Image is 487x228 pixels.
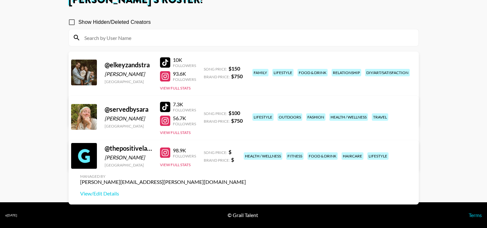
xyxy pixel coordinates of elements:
[105,163,152,167] div: [GEOGRAPHIC_DATA]
[231,157,234,163] strong: $
[297,69,328,76] div: food & drink
[105,115,152,122] div: [PERSON_NAME]
[332,69,361,76] div: relationship
[105,144,152,152] div: @ thepositivelady
[160,130,191,135] button: View Full Stats
[173,77,196,82] div: Followers
[105,71,152,77] div: [PERSON_NAME]
[342,152,363,160] div: haircare
[372,113,388,121] div: travel
[469,212,482,218] a: Terms
[204,111,227,116] span: Song Price:
[80,33,415,43] input: Search by User Name
[367,152,389,160] div: lifestyle
[105,79,152,84] div: [GEOGRAPHIC_DATA]
[204,74,230,79] span: Brand Price:
[105,105,152,113] div: @ servedbysara
[173,71,196,77] div: 93.6K
[204,150,227,155] span: Song Price:
[173,154,196,158] div: Followers
[252,113,274,121] div: lifestyle
[204,67,227,71] span: Song Price:
[229,65,240,71] strong: $ 150
[252,69,268,76] div: family
[80,190,246,197] a: View/Edit Details
[231,118,243,124] strong: $ 750
[228,212,258,218] div: © Grail Talent
[231,73,243,79] strong: $ 750
[277,113,302,121] div: outdoors
[173,115,196,121] div: 56.7K
[329,113,368,121] div: health / wellness
[204,119,230,124] span: Brand Price:
[105,124,152,128] div: [GEOGRAPHIC_DATA]
[306,113,325,121] div: fashion
[307,152,338,160] div: food & drink
[160,86,191,90] button: View Full Stats
[173,121,196,126] div: Followers
[160,162,191,167] button: View Full Stats
[365,69,410,76] div: diy/art/satisfaction
[229,110,240,116] strong: $ 100
[173,63,196,68] div: Followers
[286,152,304,160] div: fitness
[244,152,282,160] div: health / wellness
[79,18,151,26] span: Show Hidden/Deleted Creators
[173,147,196,154] div: 98.9K
[5,213,17,217] div: v [DATE]
[229,149,231,155] strong: $
[105,61,152,69] div: @ elkeyzandstra
[173,108,196,112] div: Followers
[80,179,246,185] div: [PERSON_NAME][EMAIL_ADDRESS][PERSON_NAME][DOMAIN_NAME]
[105,154,152,161] div: [PERSON_NAME]
[272,69,294,76] div: lifestyle
[173,57,196,63] div: 10K
[173,101,196,108] div: 7.3K
[80,174,246,179] div: Managed By
[204,158,230,163] span: Brand Price:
